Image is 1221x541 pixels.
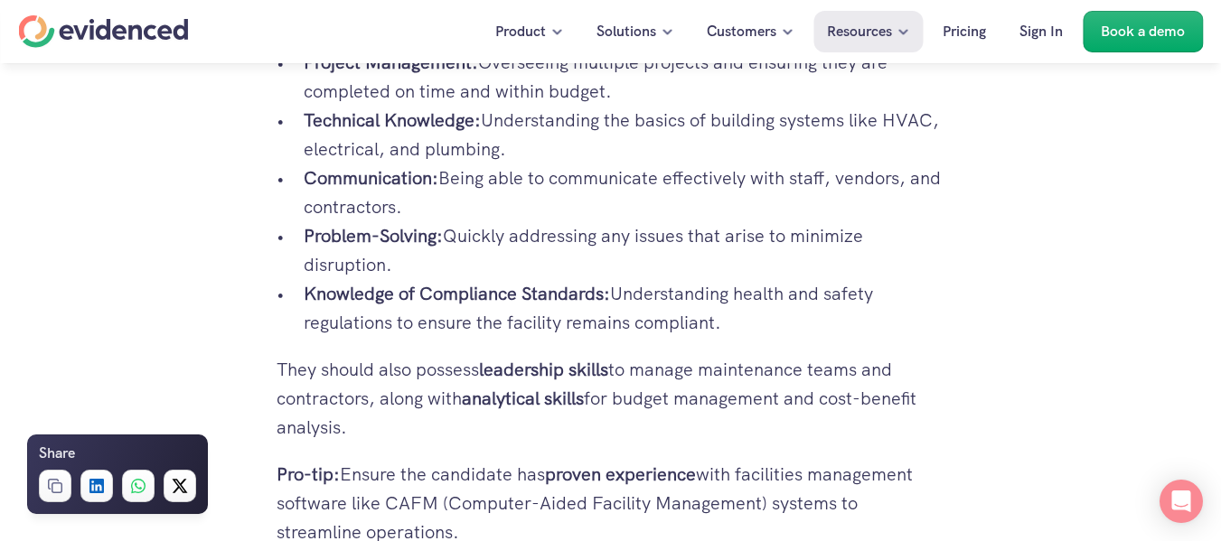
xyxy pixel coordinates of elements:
[827,20,892,43] p: Resources
[462,387,584,410] strong: analytical skills
[495,20,546,43] p: Product
[277,462,340,486] strong: Pro-tip:
[596,20,656,43] p: Solutions
[1019,20,1063,43] p: Sign In
[304,163,945,221] p: Being able to communicate effectively with staff, vendors, and contractors.
[18,15,188,48] a: Home
[277,355,945,442] p: They should also possess to manage maintenance teams and contractors, along with for budget manag...
[304,224,443,247] strong: Problem-Solving:
[707,20,776,43] p: Customers
[1083,11,1203,52] a: Book a demo
[1101,20,1185,43] p: Book a demo
[929,11,1000,52] a: Pricing
[1160,480,1203,523] div: Open Intercom Messenger
[1006,11,1076,52] a: Sign In
[304,282,610,305] strong: Knowledge of Compliance Standards:
[304,221,945,279] p: Quickly addressing any issues that arise to minimize disruption.
[545,462,696,486] strong: proven experience
[304,106,945,163] p: Understanding the basics of building systems like HVAC, electrical, and plumbing.
[304,279,945,337] p: Understanding health and safety regulations to ensure the facility remains compliant.
[304,166,438,190] strong: Communication:
[479,358,608,381] strong: leadership skills
[39,442,75,465] h6: Share
[943,20,986,43] p: Pricing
